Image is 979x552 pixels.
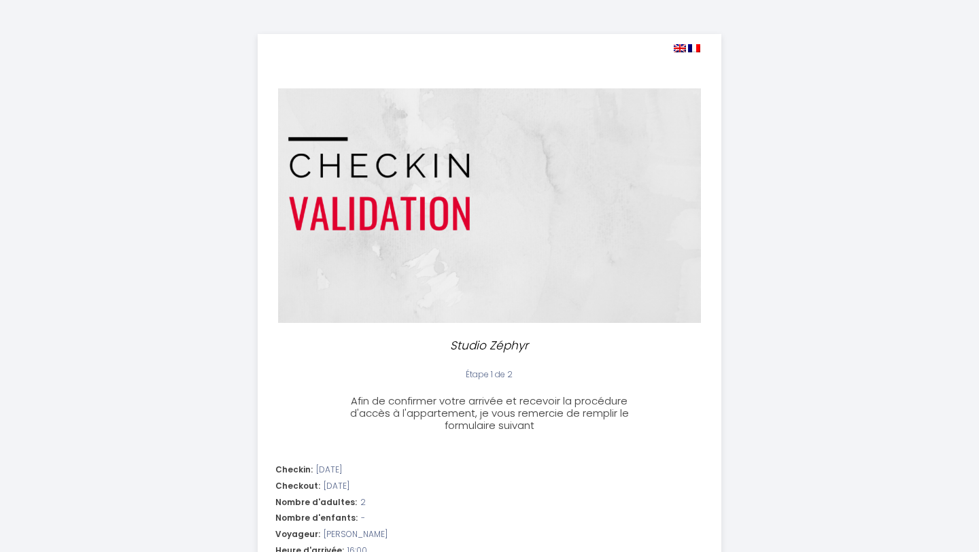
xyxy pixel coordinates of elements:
span: [DATE] [316,464,342,477]
span: [DATE] [324,480,349,493]
span: Afin de confirmer votre arrivée et recevoir la procédure d'accès à l'appartement, je vous remerci... [350,394,629,432]
span: - [361,512,365,525]
span: [PERSON_NAME] [324,528,388,541]
span: Étape 1 de 2 [466,368,513,380]
span: Nombre d'adultes: [275,496,357,509]
img: fr.png [688,44,700,52]
img: en.png [674,44,686,52]
span: Voyageur: [275,528,320,541]
span: 2 [360,496,366,509]
span: Checkout: [275,480,320,493]
span: Checkin: [275,464,313,477]
span: Nombre d'enfants: [275,512,358,525]
p: Studio Zéphyr [344,337,635,355]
